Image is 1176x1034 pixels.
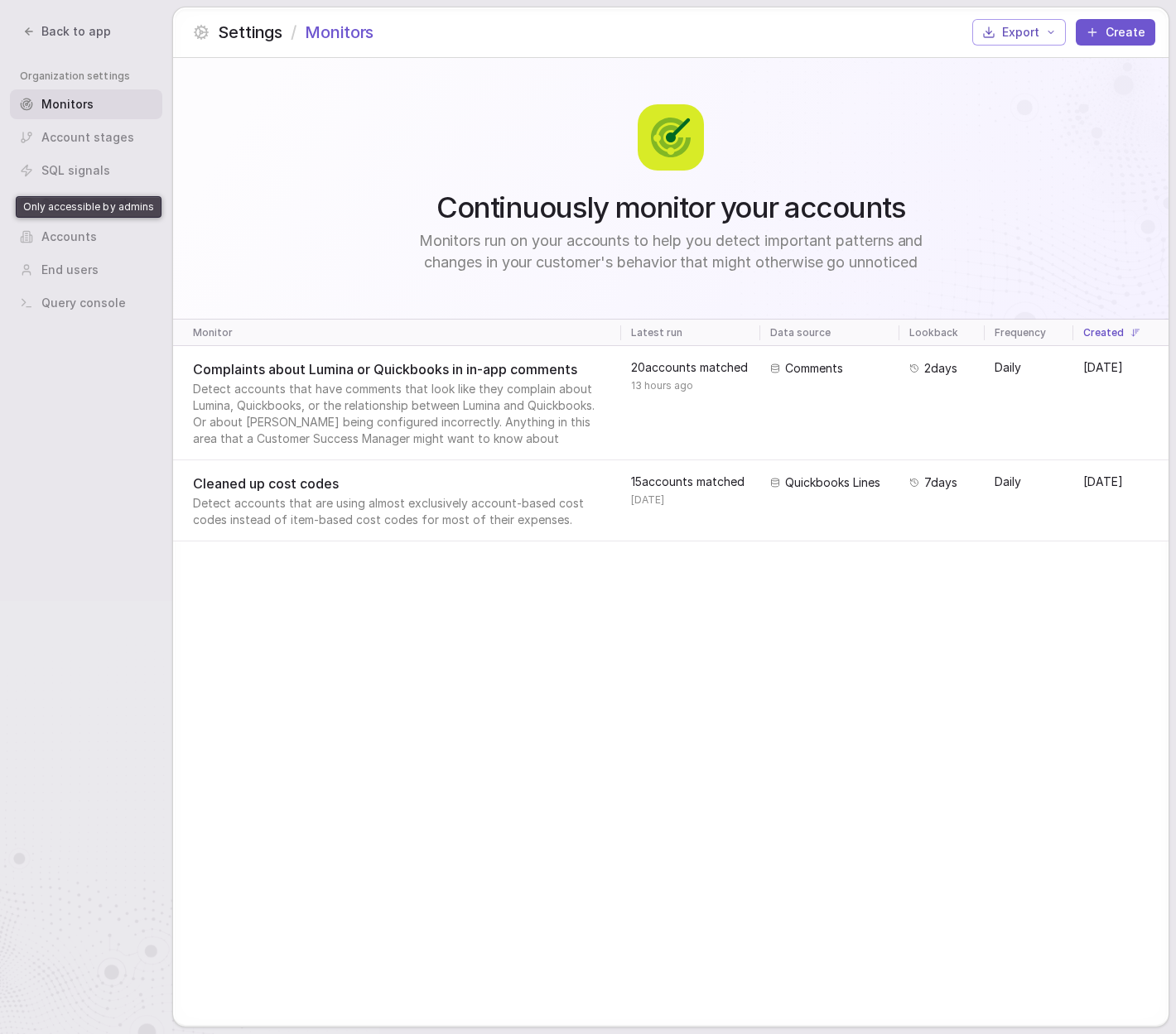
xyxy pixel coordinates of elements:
[41,23,111,40] span: Back to app
[631,474,750,490] span: 15 accounts matched
[1083,359,1159,376] span: [DATE]
[1083,474,1159,490] span: [DATE]
[41,96,94,113] span: Monitors
[631,493,750,507] span: [DATE]
[305,21,374,44] span: Monitors
[631,325,682,340] span: Latest run
[924,359,957,377] span: 2 days
[638,104,704,171] img: Signal
[972,19,1066,46] button: Export
[785,474,880,491] span: Quickbooks Lines
[631,379,750,392] span: 13 hours ago
[995,474,1021,488] span: Daily
[193,325,233,340] span: Monitor
[193,381,598,447] span: Detect accounts that have comments that look like they complain about Lumina, Quickbooks, or the ...
[1076,19,1155,46] button: Create
[631,359,750,376] span: 20 accounts matched
[193,474,598,493] span: Cleaned up cost codes
[23,200,154,214] p: Only accessible by admins
[13,20,121,43] button: Back to app
[218,21,282,44] span: Settings
[20,70,162,83] span: Organization settings
[924,474,957,491] span: 7 days
[193,359,598,379] span: Complaints about Lumina or Quickbooks in in-app comments
[995,325,1046,340] span: Frequency
[909,325,958,340] span: Lookback
[436,190,905,224] span: Continuously monitor your accounts
[10,89,162,119] a: Monitors
[770,325,831,340] span: Data source
[402,230,939,273] span: Monitors run on your accounts to help you detect important patterns and changes in your customer'...
[1083,325,1124,340] span: Created
[995,360,1021,374] span: Daily
[291,21,296,44] span: /
[193,495,598,528] span: Detect accounts that are using almost exclusively account-based cost codes instead of item-based ...
[785,359,843,377] span: Comments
